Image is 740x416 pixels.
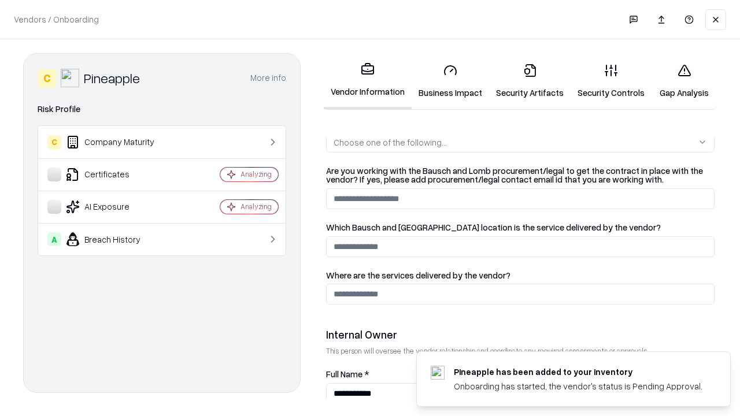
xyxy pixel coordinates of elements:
div: Pineapple [84,69,140,87]
div: Analyzing [240,169,272,179]
p: Vendors / Onboarding [14,13,99,25]
div: Onboarding has started, the vendor's status is Pending Approval. [454,380,702,392]
a: Security Controls [571,54,652,108]
div: C [38,69,56,87]
a: Gap Analysis [652,54,717,108]
label: Where are the services delivered by the vendor? [326,271,715,280]
img: pineappleenergy.com [431,366,445,380]
div: C [47,135,61,149]
div: Risk Profile [38,102,286,116]
div: Certificates [47,168,186,181]
label: Are you working with the Bausch and Lomb procurement/legal to get the contract in place with the ... [326,166,715,184]
label: Full Name * [326,370,715,378]
p: This person will oversee the vendor relationship and coordinate any required assessments or appro... [326,346,715,356]
div: A [47,232,61,246]
a: Security Artifacts [489,54,571,108]
button: More info [250,68,286,88]
label: Which Bausch and [GEOGRAPHIC_DATA] location is the service delivered by the vendor? [326,223,715,232]
img: Pineapple [61,69,79,87]
div: Pineapple has been added to your inventory [454,366,702,378]
div: AI Exposure [47,200,186,214]
button: Choose one of the following... [326,132,715,153]
div: Choose one of the following... [334,136,447,148]
a: Business Impact [412,54,489,108]
a: Vendor Information [324,53,412,109]
div: Internal Owner [326,328,715,341]
div: Company Maturity [47,135,186,149]
div: Analyzing [240,202,272,211]
div: Breach History [47,232,186,246]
